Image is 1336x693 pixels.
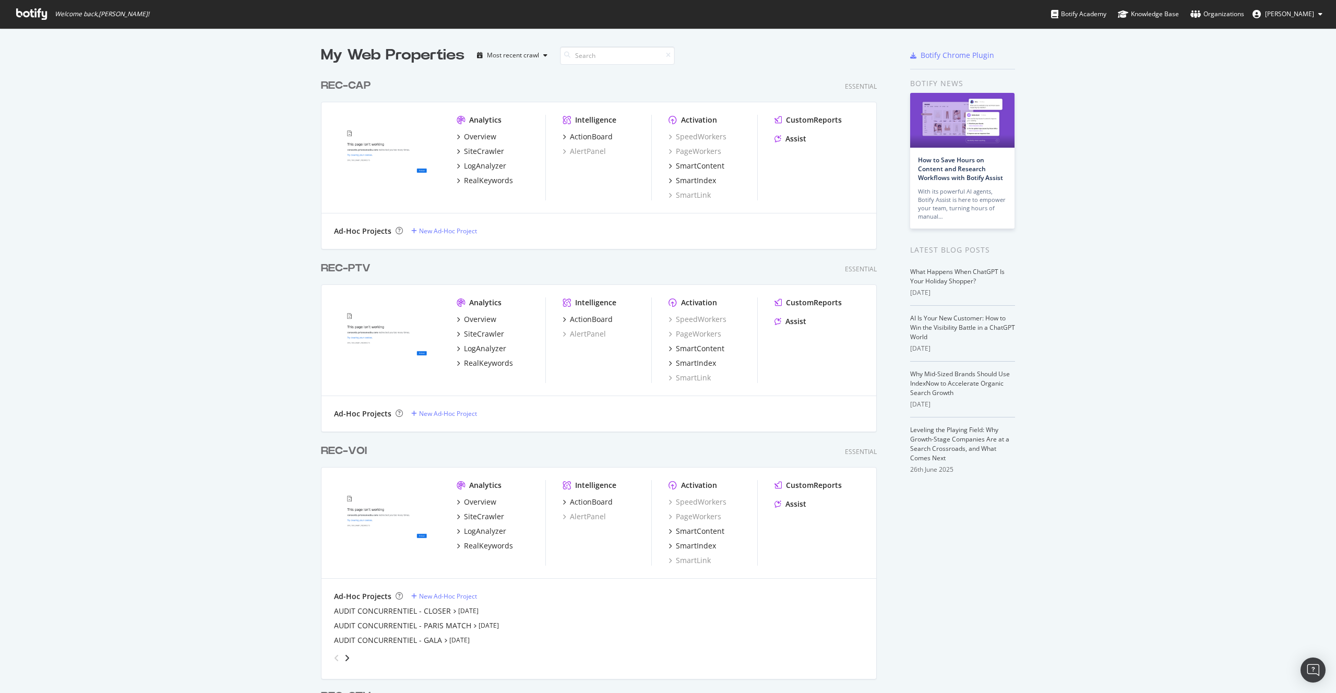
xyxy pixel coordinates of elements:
div: Intelligence [575,297,616,308]
div: Latest Blog Posts [910,244,1015,256]
div: Intelligence [575,115,616,125]
a: RealKeywords [457,541,513,551]
div: [DATE] [910,288,1015,297]
div: ActionBoard [570,132,613,142]
div: Overview [464,314,496,325]
a: AlertPanel [563,146,606,157]
a: SpeedWorkers [669,497,726,507]
div: REC-VOI [321,444,367,459]
div: Activation [681,480,717,491]
div: Assist [785,316,806,327]
div: CustomReports [786,480,842,491]
a: Why Mid-Sized Brands Should Use IndexNow to Accelerate Organic Search Growth [910,369,1010,397]
a: New Ad-Hoc Project [411,592,477,601]
a: SmartLink [669,373,711,383]
a: SpeedWorkers [669,314,726,325]
div: Assist [785,134,806,144]
div: Knowledge Base [1118,9,1179,19]
a: CustomReports [774,480,842,491]
a: SmartContent [669,343,724,354]
a: Assist [774,316,806,327]
div: RealKeywords [464,175,513,186]
div: Open Intercom Messenger [1301,658,1326,683]
a: SmartContent [669,526,724,536]
a: PageWorkers [669,146,721,157]
div: angle-left [330,650,343,666]
a: PageWorkers [669,511,721,522]
div: Analytics [469,297,502,308]
div: Most recent crawl [487,52,539,58]
a: REC-CAP [321,78,375,93]
div: Ad-Hoc Projects [334,226,391,236]
div: REC-CAP [321,78,371,93]
div: Activation [681,297,717,308]
div: SiteCrawler [464,146,504,157]
a: Overview [457,132,496,142]
div: SmartContent [676,343,724,354]
a: SmartLink [669,555,711,566]
div: Assist [785,499,806,509]
a: What Happens When ChatGPT Is Your Holiday Shopper? [910,267,1005,285]
div: My Web Properties [321,45,464,66]
div: Ad-Hoc Projects [334,591,391,602]
a: SiteCrawler [457,329,504,339]
a: New Ad-Hoc Project [411,226,477,235]
a: AUDIT CONCURRENTIEL - PARIS MATCH [334,620,471,631]
div: 26th June 2025 [910,465,1015,474]
a: [DATE] [479,621,499,630]
div: AlertPanel [563,329,606,339]
div: Essential [845,447,877,456]
div: Essential [845,82,877,91]
div: SmartIndex [676,358,716,368]
button: Most recent crawl [473,47,552,64]
div: Analytics [469,480,502,491]
a: SmartLink [669,190,711,200]
button: [PERSON_NAME] [1244,6,1331,22]
div: SpeedWorkers [669,132,726,142]
img: voici.fr [334,480,440,565]
a: LogAnalyzer [457,343,506,354]
div: LogAnalyzer [464,343,506,354]
div: Organizations [1190,9,1244,19]
div: ActionBoard [570,497,613,507]
a: PageWorkers [669,329,721,339]
a: Assist [774,499,806,509]
a: SmartIndex [669,541,716,551]
a: LogAnalyzer [457,161,506,171]
div: RealKeywords [464,541,513,551]
div: Overview [464,132,496,142]
div: AlertPanel [563,511,606,522]
div: Overview [464,497,496,507]
a: SmartContent [669,161,724,171]
div: Botify Academy [1051,9,1106,19]
div: Intelligence [575,480,616,491]
a: REC-VOI [321,444,371,459]
a: AUDIT CONCURRENTIEL - GALA [334,635,442,646]
a: Overview [457,314,496,325]
div: LogAnalyzer [464,526,506,536]
img: capital.fr [334,115,440,199]
a: CustomReports [774,115,842,125]
div: CustomReports [786,297,842,308]
a: SmartIndex [669,175,716,186]
span: Mael Montarou [1265,9,1314,18]
div: SmartIndex [676,175,716,186]
div: Botify Chrome Plugin [921,50,994,61]
div: ActionBoard [570,314,613,325]
div: LogAnalyzer [464,161,506,171]
a: ActionBoard [563,314,613,325]
div: New Ad-Hoc Project [419,409,477,418]
div: [DATE] [910,400,1015,409]
div: New Ad-Hoc Project [419,226,477,235]
div: Analytics [469,115,502,125]
a: Botify Chrome Plugin [910,50,994,61]
input: Search [560,46,675,65]
div: [DATE] [910,344,1015,353]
